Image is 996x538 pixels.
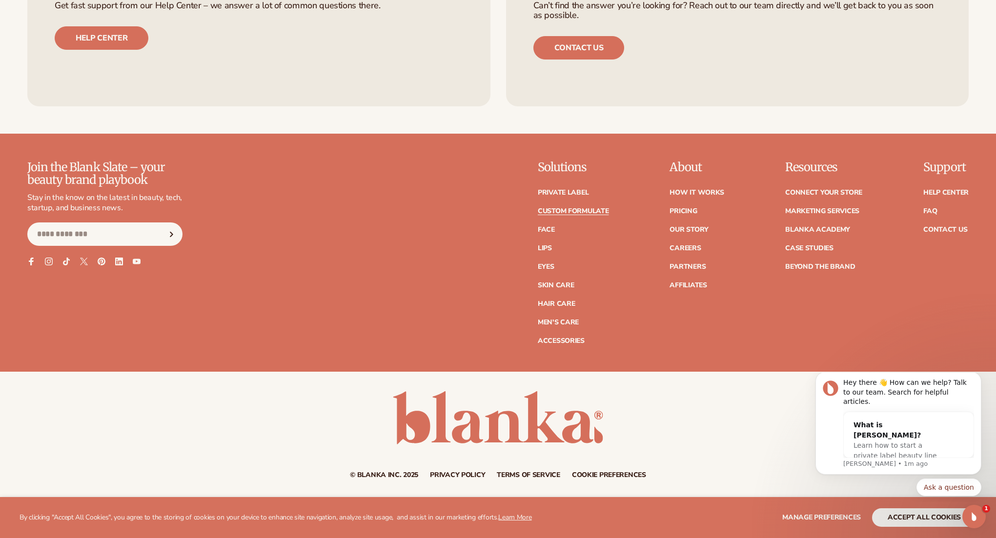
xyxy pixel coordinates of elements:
span: 1 [982,505,990,513]
p: By clicking "Accept All Cookies", you agree to the storing of cookies on your device to enhance s... [20,514,532,522]
div: Quick reply options [15,106,181,123]
a: Help center [55,26,148,50]
a: Private label [538,189,589,196]
a: Affiliates [670,282,707,289]
a: Lips [538,245,552,252]
p: Solutions [538,161,609,174]
a: Help Center [923,189,969,196]
a: Marketing services [785,208,859,215]
img: Profile image for Lee [22,8,38,23]
small: © Blanka Inc. 2025 [350,470,418,479]
a: Blanka Academy [785,226,850,233]
p: Get fast support from our Help Center – we answer a lot of common questions there. [55,1,463,11]
a: Custom formulate [538,208,609,215]
a: FAQ [923,208,937,215]
p: Support [923,161,969,174]
p: About [670,161,724,174]
a: Case Studies [785,245,833,252]
div: What is [PERSON_NAME]? [53,47,143,68]
p: Join the Blank Slate – your beauty brand playbook [27,161,183,187]
a: Face [538,226,555,233]
a: Learn More [498,513,531,522]
a: Hair Care [538,300,575,307]
a: Terms of service [497,472,560,478]
a: Careers [670,245,701,252]
button: Subscribe [161,222,182,246]
a: Partners [670,263,706,270]
div: Hey there 👋 How can we help? Talk to our team. Search for helpful articles. [42,5,173,34]
span: Manage preferences [782,513,861,522]
a: How It Works [670,189,724,196]
div: What is [PERSON_NAME]?Learn how to start a private label beauty line with [PERSON_NAME] [43,40,153,106]
a: Skin Care [538,282,574,289]
a: Our Story [670,226,708,233]
p: Message from Lee, sent 1m ago [42,87,173,96]
iframe: Intercom notifications message [801,373,996,502]
div: Message content [42,5,173,85]
button: accept all cookies [872,508,976,527]
p: Can’t find the answer you’re looking for? Reach out to our team directly and we’ll get back to yo... [533,1,942,20]
p: Resources [785,161,862,174]
a: Contact Us [923,226,967,233]
a: Men's Care [538,319,579,326]
a: Beyond the brand [785,263,855,270]
iframe: Intercom live chat [962,505,986,528]
a: Pricing [670,208,697,215]
a: Privacy policy [430,472,485,478]
a: Cookie preferences [572,472,646,478]
p: Stay in the know on the latest in beauty, tech, startup, and business news. [27,193,183,213]
a: Contact us [533,36,625,60]
span: Learn how to start a private label beauty line with [PERSON_NAME] [53,69,136,97]
a: Connect your store [785,189,862,196]
button: Quick reply: Ask a question [116,106,181,123]
a: Eyes [538,263,554,270]
button: Manage preferences [782,508,861,527]
a: Accessories [538,338,585,344]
